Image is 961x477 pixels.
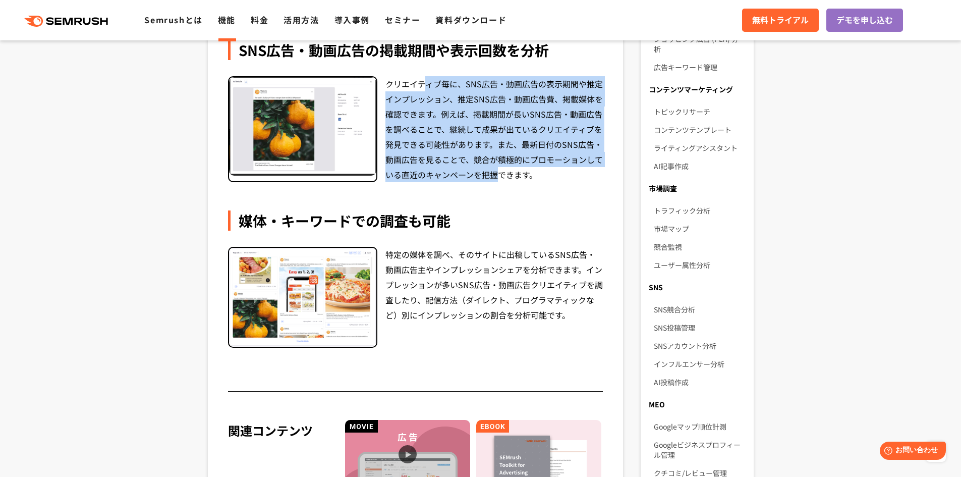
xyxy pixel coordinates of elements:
[654,300,745,319] a: SNS競合分析
[229,77,376,176] img: SNS広告・動画広告の掲載期間や表示回数を分析
[654,256,745,274] a: ユーザー属性分析
[435,14,506,26] a: 資料ダウンロード
[284,14,319,26] a: 活用方法
[654,121,745,139] a: コンテンツテンプレート
[654,337,745,355] a: SNSアカウント分析
[826,9,903,32] a: デモを申し込む
[218,14,236,26] a: 機能
[334,14,370,26] a: 導入事例
[871,438,950,466] iframe: Help widget launcher
[654,355,745,373] a: インフルエンサー分析
[654,220,745,238] a: 市場マップ
[641,395,753,413] div: MEO
[654,30,745,58] a: ショッピング広告 (PLA) 分析
[654,58,745,76] a: 広告キーワード管理
[641,179,753,197] div: 市場調査
[654,139,745,157] a: ライティングアシスタント
[654,436,745,464] a: Googleビジネスプロフィール管理
[742,9,819,32] a: 無料トライアル
[641,80,753,98] div: コンテンツマーケティング
[654,238,745,256] a: 競合監視
[228,40,603,60] div: SNS広告・動画広告の掲載期間や表示回数を分析
[836,14,893,27] span: デモを申し込む
[641,278,753,296] div: SNS
[654,417,745,436] a: Googleマップ順位計測
[385,76,603,182] div: クリエイティブ毎に、SNS広告・動画広告の表示期間や推定インプレッション、推定SNS広告・動画広告費、掲載媒体を確認できます。例えば、掲載期間が長いSNS広告・動画広告を調べることで、継続して成...
[654,373,745,391] a: AI投稿作成
[229,248,376,347] img: 媒体・キーワードでの調査も可能
[654,102,745,121] a: トピックリサーチ
[144,14,202,26] a: Semrushとは
[385,14,420,26] a: セミナー
[385,247,603,348] div: 特定の媒体を調べ、そのサイトに出稿しているSNS広告・動画広告主やインプレッションシェアを分析できます。インプレッションが多いSNS広告・動画広告クリエイティブを調査したり、配信方法（ダイレクト...
[251,14,268,26] a: 料金
[752,14,809,27] span: 無料トライアル
[228,210,603,231] div: 媒体・キーワードでの調査も可能
[654,201,745,220] a: トラフィック分析
[654,319,745,337] a: SNS投稿管理
[654,157,745,175] a: AI記事作成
